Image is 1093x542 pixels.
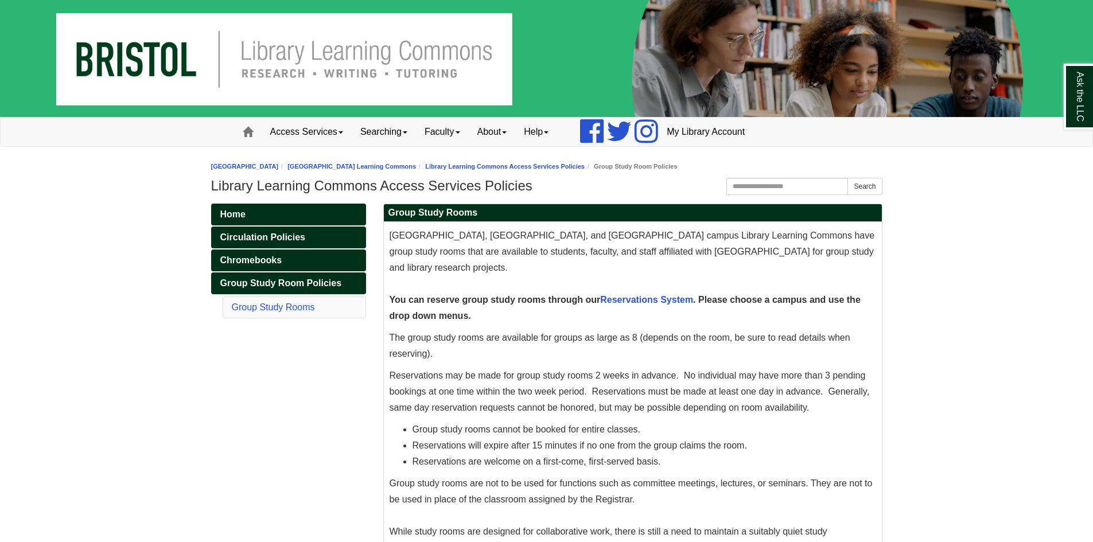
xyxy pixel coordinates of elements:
[211,178,882,194] h1: Library Learning Commons Access Services Policies
[220,209,246,219] span: Home
[220,255,282,265] span: Chromebooks
[220,232,305,242] span: Circulation Policies
[600,295,693,305] a: Reservations System
[390,330,876,362] p: The group study rooms are available for groups as large as 8 (depends on the room, be sure to rea...
[211,161,882,172] nav: breadcrumb
[390,295,861,321] b: You can reserve group study rooms through our . Please choose a campus and use the drop down menus.
[413,454,876,470] li: Reservations are welcome on a first-come, first-served basis.
[658,118,753,146] a: My Library Account
[413,438,876,454] li: Reservations will expire after 15 minutes if no one from the group claims the room.
[211,272,366,294] a: Group Study Room Policies
[413,422,876,438] li: Group study rooms cannot be booked for entire classes.
[390,228,876,324] p: [GEOGRAPHIC_DATA], [GEOGRAPHIC_DATA], and [GEOGRAPHIC_DATA] campus Library Learning Commons have ...
[390,368,876,416] p: Reservations may be made for group study rooms 2 weeks in advance. No individual may have more th...
[211,204,366,321] div: Guide Pages
[211,249,366,271] a: Chromebooks
[287,163,416,170] a: [GEOGRAPHIC_DATA] Learning Commons
[585,161,678,172] li: Group Study Room Policies
[211,204,366,225] a: Home
[211,227,366,248] a: Circulation Policies
[425,163,585,170] a: Library Learning Commons Access Services Policies
[262,118,352,146] a: Access Services
[469,118,516,146] a: About
[515,118,557,146] a: Help
[232,302,315,312] a: Group Study Rooms
[384,204,882,222] h2: Group Study Rooms
[416,118,469,146] a: Faculty
[847,178,882,195] button: Search
[220,278,342,288] span: Group Study Room Policies
[211,163,279,170] a: [GEOGRAPHIC_DATA]
[352,118,416,146] a: Searching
